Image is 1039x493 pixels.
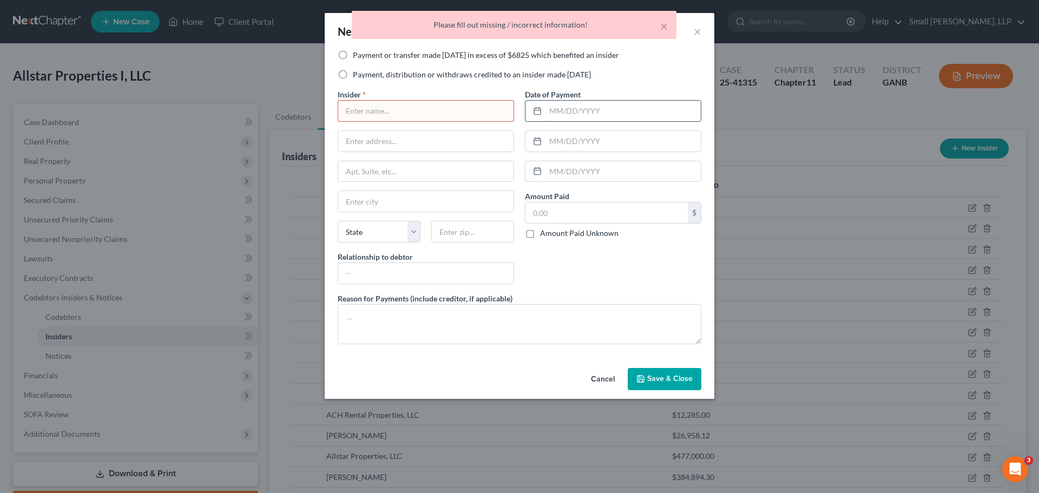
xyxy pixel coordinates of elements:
label: Amount Paid [525,190,569,202]
input: Enter name... [338,101,514,121]
input: -- [338,263,514,284]
input: 0.00 [525,202,688,223]
label: Amount Paid Unknown [540,228,619,239]
button: Save & Close [628,368,701,391]
span: Save & Close [647,374,693,384]
input: MM/DD/YYYY [545,161,701,182]
div: Please fill out missing / incorrect information! [360,19,668,30]
label: Relationship to debtor [338,251,413,262]
span: Insider [338,90,361,99]
button: × [660,19,668,32]
label: Date of Payment [525,89,581,100]
input: MM/DD/YYYY [545,131,701,152]
input: Enter address... [338,131,514,152]
iframe: Intercom live chat [1002,456,1028,482]
label: Reason for Payments (include creditor, if applicable) [338,293,512,304]
input: Enter zip... [431,221,514,242]
label: Payment, distribution or withdraws credited to an insider made [DATE] [353,69,591,80]
span: 3 [1024,456,1033,465]
button: Cancel [582,369,623,391]
div: $ [688,202,701,223]
input: Enter city [338,191,514,212]
input: MM/DD/YYYY [545,101,701,121]
label: Payment or transfer made [DATE] in excess of $6825 which benefited an insider [353,50,619,61]
input: Apt, Suite, etc... [338,161,514,182]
